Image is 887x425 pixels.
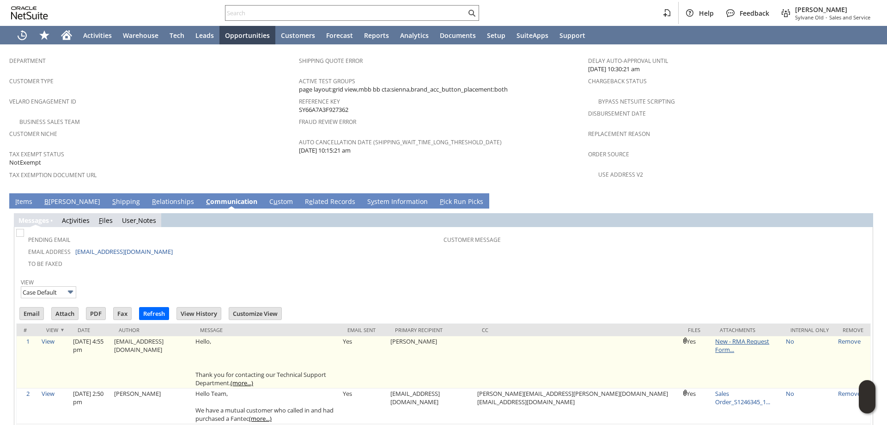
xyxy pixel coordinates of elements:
[9,130,57,138] a: Customer Niche
[299,98,340,105] a: Reference Key
[11,6,48,19] svg: logo
[9,150,64,158] a: Tax Exempt Status
[786,337,794,345] a: No
[13,197,35,207] a: Items
[21,278,34,286] a: View
[395,326,468,333] div: Primary Recipient
[55,26,78,44] a: Home
[440,31,476,40] span: Documents
[28,260,62,268] a: To Be Faxed
[482,326,674,333] div: Cc
[588,130,650,138] a: Replacement reason
[78,26,117,44] a: Activities
[688,326,706,333] div: Files
[299,118,356,126] a: Fraud Review Error
[99,216,102,225] span: F
[112,388,193,424] td: [PERSON_NAME]
[859,380,875,413] iframe: Click here to launch Oracle Guided Learning Help Panel
[588,77,647,85] a: Chargeback Status
[588,110,646,117] a: Disbursement Date
[443,236,501,244] a: Customer Message
[440,197,443,206] span: P
[225,31,270,40] span: Opportunities
[16,229,24,237] img: Unchecked
[516,31,548,40] span: SuiteApps
[559,31,585,40] span: Support
[588,57,668,65] a: Delay Auto-Approval Until
[681,336,713,388] td: Yes
[122,216,156,225] a: UserNotes
[33,26,55,44] div: Shortcuts
[150,197,196,207] a: Relationships
[795,5,870,14] span: [PERSON_NAME]
[44,197,49,206] span: B
[400,31,429,40] span: Analytics
[177,308,221,320] input: View History
[829,14,870,21] span: Sales and Service
[71,336,112,388] td: [DATE] 4:55 pm
[715,337,769,354] a: New - RMA Request Form...
[195,31,214,40] span: Leads
[114,308,131,320] input: Fax
[39,30,50,41] svg: Shortcuts
[219,26,275,44] a: Opportunities
[281,31,315,40] span: Customers
[38,216,42,225] span: g
[28,236,70,244] a: Pending Email
[299,77,355,85] a: Active Test Groups
[119,326,186,333] div: Author
[46,326,64,333] div: View
[481,26,511,44] a: Setup
[365,197,430,207] a: System Information
[193,336,340,388] td: Hello, Thank you for contacting our Technical Support Department.
[843,326,863,333] div: Remove
[249,414,272,423] a: (more...)
[340,336,388,388] td: Yes
[838,389,861,398] a: Remove
[71,388,112,424] td: [DATE] 2:50 pm
[275,26,321,44] a: Customers
[17,30,28,41] svg: Recent Records
[588,65,640,74] span: [DATE] 10:30:21 am
[795,14,824,21] span: Sylvane Old
[364,31,389,40] span: Reports
[326,31,353,40] span: Forecast
[347,326,381,333] div: Email Sent
[273,197,278,206] span: u
[790,326,829,333] div: Internal Only
[231,379,253,387] a: (more...)
[340,388,388,424] td: Yes
[21,286,76,298] input: Case Default
[225,7,466,18] input: Search
[434,26,481,44] a: Documents
[42,197,103,207] a: B[PERSON_NAME]
[838,337,861,345] a: Remove
[112,336,193,388] td: [EMAIL_ADDRESS][DOMAIN_NAME]
[61,30,72,41] svg: Home
[62,216,90,225] a: Activities
[78,326,105,333] div: Date
[99,216,113,225] a: Files
[123,31,158,40] span: Warehouse
[9,57,46,65] a: Department
[18,216,49,225] a: Messages
[720,326,777,333] div: Attachments
[437,197,486,207] a: Pick Run Picks
[681,388,713,424] td: Yes
[140,308,169,320] input: Refresh
[164,26,190,44] a: Tech
[371,197,374,206] span: y
[152,197,156,206] span: R
[475,388,681,424] td: [PERSON_NAME][EMAIL_ADDRESS][PERSON_NAME][DOMAIN_NAME] [EMAIL_ADDRESS][DOMAIN_NAME]
[299,146,351,155] span: [DATE] 10:15:21 am
[20,308,43,320] input: Email
[859,397,875,414] span: Oracle Guided Learning Widget. To move around, please hold and drag
[26,389,30,398] a: 2
[204,197,260,207] a: Communication
[699,9,714,18] span: Help
[740,9,769,18] span: Feedback
[388,388,475,424] td: [EMAIL_ADDRESS][DOMAIN_NAME]
[598,171,643,179] a: Use Address V2
[69,216,72,225] span: t
[206,197,210,206] span: C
